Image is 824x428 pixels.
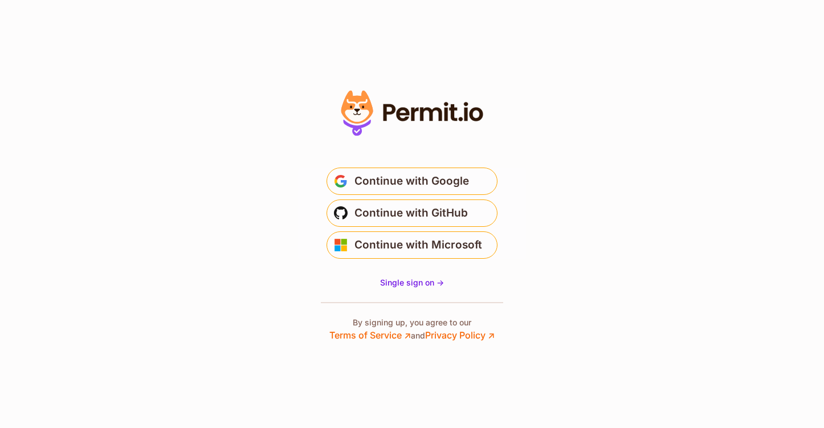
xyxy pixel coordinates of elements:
p: By signing up, you agree to our and [329,317,495,342]
a: Single sign on -> [380,277,444,288]
span: Continue with Microsoft [354,236,482,254]
button: Continue with Microsoft [327,231,497,259]
button: Continue with GitHub [327,199,497,227]
span: Single sign on -> [380,278,444,287]
span: Continue with GitHub [354,204,468,222]
span: Continue with Google [354,172,469,190]
a: Privacy Policy ↗ [425,329,495,341]
button: Continue with Google [327,168,497,195]
a: Terms of Service ↗ [329,329,411,341]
